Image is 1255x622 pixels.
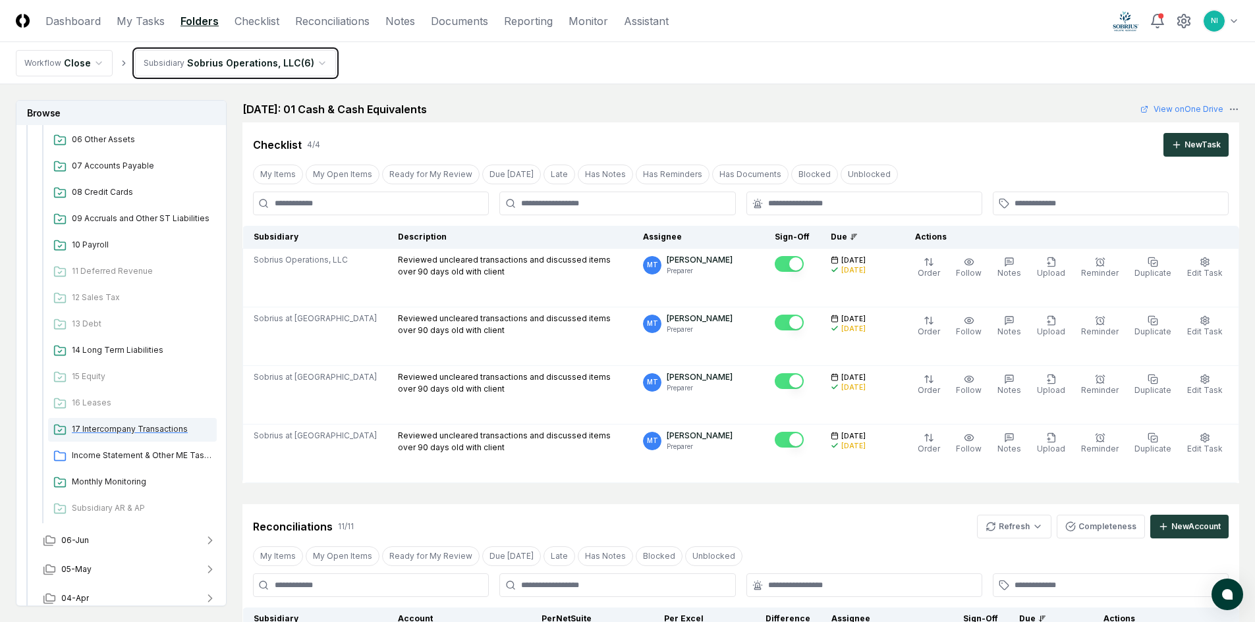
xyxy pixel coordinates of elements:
[504,13,553,29] a: Reporting
[915,430,943,457] button: Order
[1034,254,1068,282] button: Upload
[235,13,279,29] a: Checklist
[712,165,789,184] button: Has Documents
[48,286,217,310] a: 12 Sales Tax
[667,313,733,324] p: [PERSON_NAME]
[841,324,866,334] div: [DATE]
[1185,313,1225,340] button: Edit Task
[1134,326,1171,336] span: Duplicate
[995,313,1024,340] button: Notes
[1134,268,1171,278] span: Duplicate
[1034,371,1068,399] button: Upload
[1211,16,1218,26] span: NI
[253,165,303,184] button: My Items
[254,430,377,442] span: Sobrius at [GEOGRAPHIC_DATA]
[48,444,217,468] a: Income Statement & Other ME Tasks
[1113,11,1139,32] img: Sobrius logo
[48,313,217,336] a: 13 Debt
[667,371,733,383] p: [PERSON_NAME]
[1034,313,1068,340] button: Upload
[841,255,866,265] span: [DATE]
[1078,430,1121,457] button: Reminder
[667,430,733,442] p: [PERSON_NAME]
[72,160,211,172] span: 07 Accounts Payable
[1202,9,1226,33] button: NI
[841,265,866,275] div: [DATE]
[242,101,427,117] h2: [DATE]: 01 Cash & Cash Equivalents
[254,371,377,383] span: Sobrius at [GEOGRAPHIC_DATA]
[72,186,211,198] span: 08 Credit Cards
[48,392,217,415] a: 16 Leases
[841,382,866,392] div: [DATE]
[48,471,217,494] a: Monthly Monitoring
[1081,385,1119,395] span: Reminder
[1134,385,1171,395] span: Duplicate
[32,584,227,613] button: 04-Apr
[48,365,217,389] a: 15 Equity
[48,497,217,521] a: Subsidiary AR & AP
[48,155,217,178] a: 07 Accounts Payable
[48,181,217,205] a: 08 Credit Cards
[831,231,883,243] div: Due
[72,318,211,330] span: 13 Debt
[1034,430,1068,457] button: Upload
[48,234,217,257] a: 10 Payroll
[72,213,211,224] span: 09 Accruals and Other ST Liabilities
[667,324,733,334] p: Preparer
[953,254,984,282] button: Follow
[144,57,184,69] div: Subsidiary
[636,546,683,566] button: Blocked
[1081,326,1119,336] span: Reminder
[905,231,1229,243] div: Actions
[997,444,1021,454] span: Notes
[253,546,303,566] button: My Items
[956,385,982,395] span: Follow
[647,436,658,446] span: MT
[48,339,217,363] a: 14 Long Term Liabilities
[977,515,1051,538] button: Refresh
[995,371,1024,399] button: Notes
[385,13,415,29] a: Notes
[997,268,1021,278] span: Notes
[1132,313,1174,340] button: Duplicate
[1057,515,1145,538] button: Completeness
[398,254,622,278] p: Reviewed uncleared transactions and discussed items over 90 days old with client
[775,315,804,330] button: Mark complete
[647,319,658,328] span: MT
[918,385,940,395] span: Order
[306,165,379,184] button: My Open Items
[915,313,943,340] button: Order
[482,165,541,184] button: Due Today
[72,134,211,145] span: 06 Other Assets
[72,344,211,356] span: 14 Long Term Liabilities
[918,326,940,336] span: Order
[72,292,211,303] span: 12 Sales Tax
[791,165,838,184] button: Blocked
[1081,444,1119,454] span: Reminder
[16,14,30,28] img: Logo
[997,326,1021,336] span: Notes
[1150,515,1229,538] button: NewAccount
[431,13,488,29] a: Documents
[382,165,480,184] button: Ready for My Review
[72,265,211,277] span: 11 Deferred Revenue
[775,256,804,272] button: Mark complete
[667,383,733,393] p: Preparer
[624,13,669,29] a: Assistant
[387,226,632,249] th: Description
[398,430,622,454] p: Reviewed uncleared transactions and discussed items over 90 days old with client
[544,165,575,184] button: Late
[72,502,211,514] span: Subsidiary AR & AP
[482,546,541,566] button: Due Today
[253,519,333,534] div: Reconciliations
[569,13,608,29] a: Monitor
[295,13,370,29] a: Reconciliations
[16,101,226,125] h3: Browse
[632,226,764,249] th: Assignee
[254,254,348,266] span: Sobrius Operations, LLC
[1185,254,1225,282] button: Edit Task
[61,534,89,546] span: 06-Jun
[667,266,733,276] p: Preparer
[685,546,742,566] button: Unblocked
[841,373,866,382] span: [DATE]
